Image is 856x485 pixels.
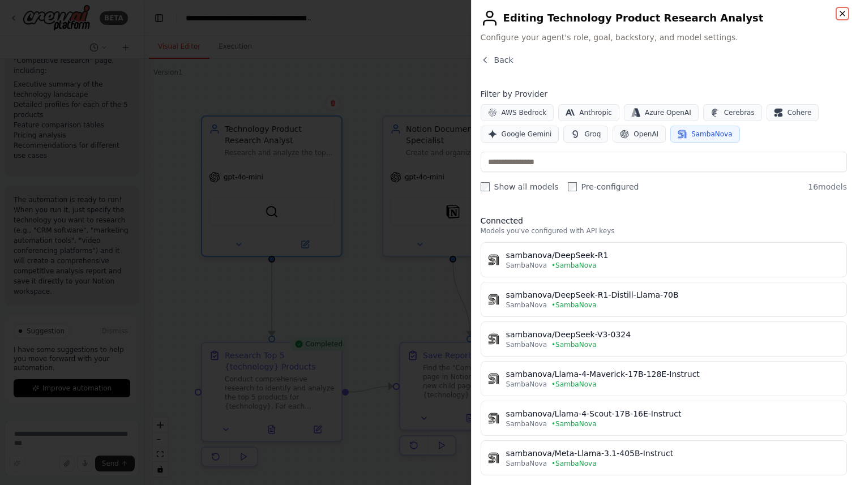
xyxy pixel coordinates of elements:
[481,32,847,43] span: Configure your agent's role, goal, backstory, and model settings.
[481,88,847,100] h4: Filter by Provider
[551,459,596,468] span: • SambaNova
[506,340,547,349] span: SambaNova
[724,108,755,117] span: Cerebras
[568,181,639,192] label: Pre-configured
[551,419,596,428] span: • SambaNova
[670,126,739,143] button: SambaNova
[645,108,691,117] span: Azure OpenAI
[494,54,513,66] span: Back
[703,104,762,121] button: Cerebras
[481,361,847,396] button: sambanova/Llama-4-Maverick-17B-128E-InstructSambaNova•SambaNova
[506,301,547,310] span: SambaNova
[481,126,559,143] button: Google Gemini
[506,261,547,270] span: SambaNova
[506,380,547,389] span: SambaNova
[506,459,547,468] span: SambaNova
[481,9,847,27] h2: Editing Technology Product Research Analyst
[506,368,840,380] div: sambanova/Llama-4-Maverick-17B-128E-Instruct
[551,301,596,310] span: • SambaNova
[691,130,732,139] span: SambaNova
[506,419,547,428] span: SambaNova
[506,289,840,301] div: sambanova/DeepSeek-R1-Distill-Llama-70B
[506,250,840,261] div: sambanova/DeepSeek-R1
[551,380,596,389] span: • SambaNova
[787,108,812,117] span: Cohere
[481,401,847,436] button: sambanova/Llama-4-Scout-17B-16E-InstructSambaNova•SambaNova
[502,108,547,117] span: AWS Bedrock
[551,340,596,349] span: • SambaNova
[502,130,552,139] span: Google Gemini
[481,321,847,357] button: sambanova/DeepSeek-V3-0324SambaNova•SambaNova
[613,126,666,143] button: OpenAI
[808,181,847,192] span: 16 models
[634,130,658,139] span: OpenAI
[767,104,819,121] button: Cohere
[506,448,840,459] div: sambanova/Meta-Llama-3.1-405B-Instruct
[481,181,559,192] label: Show all models
[506,408,840,419] div: sambanova/Llama-4-Scout-17B-16E-Instruct
[481,215,847,226] h3: Connected
[551,261,596,270] span: • SambaNova
[579,108,612,117] span: Anthropic
[481,440,847,475] button: sambanova/Meta-Llama-3.1-405B-InstructSambaNova•SambaNova
[481,282,847,317] button: sambanova/DeepSeek-R1-Distill-Llama-70BSambaNova•SambaNova
[481,182,490,191] input: Show all models
[481,226,847,235] p: Models you've configured with API keys
[506,329,840,340] div: sambanova/DeepSeek-V3-0324
[481,104,554,121] button: AWS Bedrock
[481,242,847,277] button: sambanova/DeepSeek-R1SambaNova•SambaNova
[624,104,699,121] button: Azure OpenAI
[568,182,577,191] input: Pre-configured
[481,54,513,66] button: Back
[584,130,601,139] span: Groq
[558,104,619,121] button: Anthropic
[563,126,608,143] button: Groq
